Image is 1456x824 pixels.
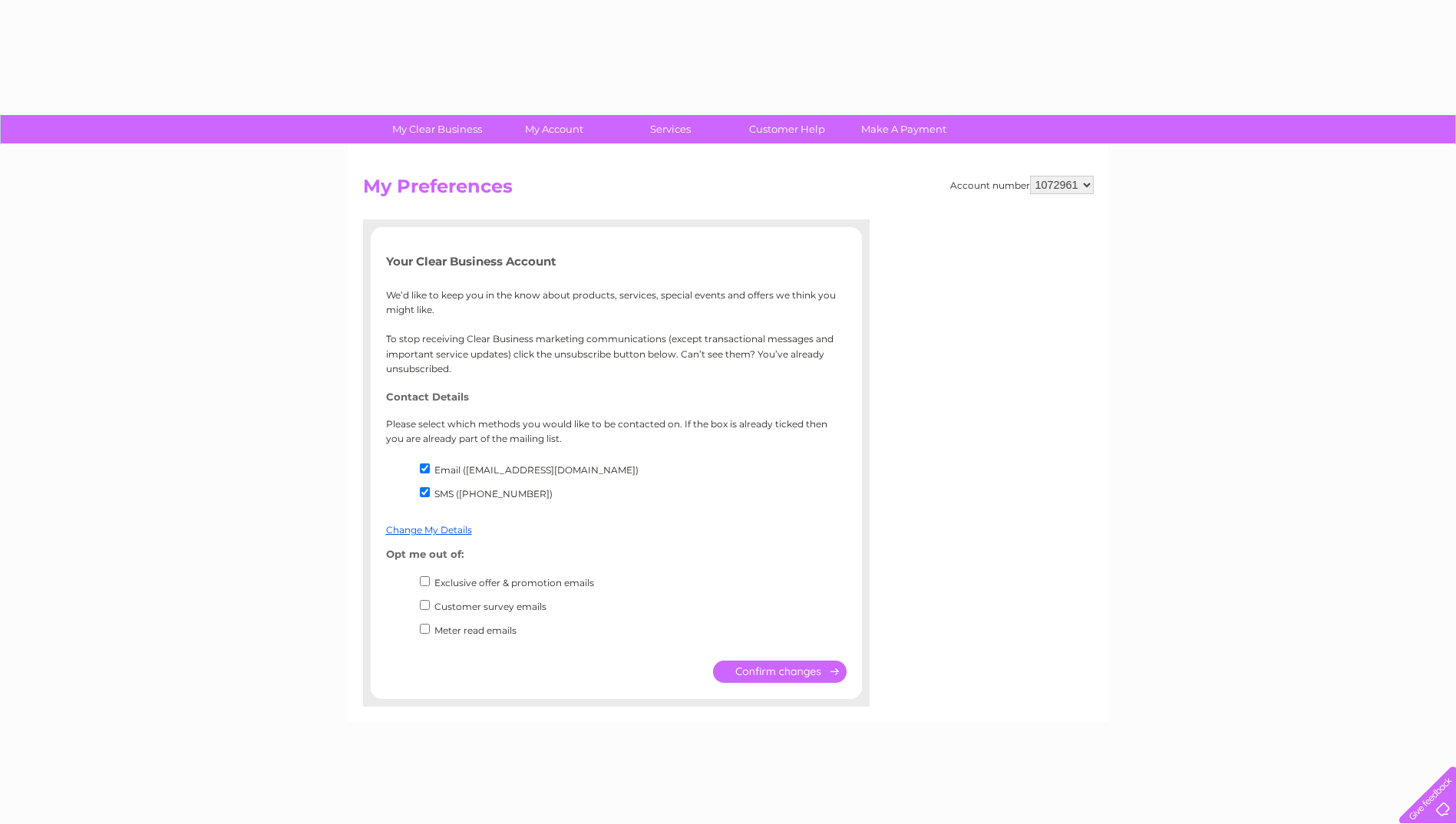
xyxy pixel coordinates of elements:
[434,488,553,499] label: SMS ([PHONE_NUMBER])
[840,115,967,143] a: Make A Payment
[607,115,734,143] a: Services
[713,661,847,683] input: Submit
[386,549,847,560] h4: Opt me out of:
[386,524,472,536] a: Change My Details
[434,464,639,476] label: Email ([EMAIL_ADDRESS][DOMAIN_NAME])
[374,115,500,143] a: My Clear Business
[386,391,847,403] h4: Contact Details
[386,288,847,376] p: We’d like to keep you in the know about products, services, special events and offers we think yo...
[434,625,517,636] label: Meter read emails
[490,115,617,143] a: My Account
[950,176,1094,194] div: Account number
[434,577,594,588] label: Exclusive offer & promotion emails
[386,417,847,446] p: Please select which methods you would like to be contacted on. If the box is already ticked then ...
[724,115,850,143] a: Customer Help
[434,601,546,612] label: Customer survey emails
[386,255,847,268] h5: Your Clear Business Account
[363,176,1094,205] h2: My Preferences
